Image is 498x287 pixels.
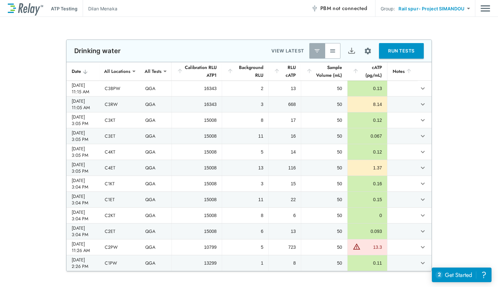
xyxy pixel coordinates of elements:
[353,180,382,187] div: 0.16
[66,62,100,81] th: Date
[100,224,140,239] td: C2ET
[72,145,94,158] div: [DATE] 3:05 PM
[66,62,432,271] table: sticky table
[177,133,217,139] div: 15008
[393,67,412,75] div: Notes
[314,48,320,54] img: Latest
[344,43,359,59] button: Export
[177,212,217,219] div: 15008
[417,210,428,221] button: expand row
[274,196,296,203] div: 22
[140,239,172,255] td: QGA
[72,98,94,111] div: [DATE] 11:05 AM
[177,63,217,79] div: Calibration RLU ATP1
[306,228,342,235] div: 50
[432,268,492,282] iframe: Resource center
[100,144,140,160] td: C4KT
[100,65,135,78] div: All Locations
[271,47,304,55] p: VIEW LATEST
[140,128,172,144] td: QGA
[227,196,263,203] div: 11
[177,180,217,187] div: 15008
[417,178,428,189] button: expand row
[417,131,428,142] button: expand row
[72,114,94,127] div: [DATE] 3:05 PM
[72,241,94,254] div: [DATE] 11:26 AM
[311,5,318,12] img: Offline Icon
[51,5,77,12] p: ATP Testing
[140,208,172,223] td: QGA
[417,226,428,237] button: expand row
[227,260,263,266] div: 1
[140,160,172,176] td: QGA
[140,97,172,112] td: QGA
[274,244,296,250] div: 723
[177,149,217,155] div: 15008
[353,165,382,171] div: 1.37
[353,260,382,266] div: 0.11
[100,255,140,271] td: C1PW
[177,228,217,235] div: 15008
[274,212,296,219] div: 6
[274,165,296,171] div: 116
[100,128,140,144] td: C3ET
[353,149,382,155] div: 0.12
[177,244,217,250] div: 10799
[417,83,428,94] button: expand row
[227,85,263,92] div: 2
[306,149,342,155] div: 50
[306,244,342,250] div: 50
[72,82,94,95] div: [DATE] 11:15 AM
[227,180,263,187] div: 3
[177,85,217,92] div: 16343
[227,101,263,108] div: 3
[306,180,342,187] div: 50
[72,225,94,238] div: [DATE] 3:04 PM
[306,85,342,92] div: 50
[353,133,382,139] div: 0.067
[274,63,296,79] div: RLU cATP
[227,117,263,123] div: 8
[100,112,140,128] td: C3KT
[353,101,382,108] div: 8.14
[140,192,172,207] td: QGA
[329,48,336,54] img: View All
[306,165,342,171] div: 50
[227,63,263,79] div: Background RLU
[417,242,428,253] button: expand row
[348,47,356,55] img: Export Icon
[306,63,342,79] div: Sample Volume (mL)
[320,4,367,13] span: PBM
[100,176,140,191] td: C1KT
[72,177,94,190] div: [DATE] 3:04 PM
[227,165,263,171] div: 13
[177,101,217,108] div: 16343
[100,97,140,112] td: C3RW
[274,117,296,123] div: 17
[140,176,172,191] td: QGA
[177,196,217,203] div: 15008
[306,260,342,266] div: 50
[274,133,296,139] div: 16
[177,117,217,123] div: 15008
[353,228,382,235] div: 0.093
[274,260,296,266] div: 8
[140,65,166,78] div: All Tests
[417,194,428,205] button: expand row
[364,47,372,55] img: Settings Icon
[177,165,217,171] div: 15008
[227,244,263,250] div: 5
[140,224,172,239] td: QGA
[274,228,296,235] div: 13
[227,212,263,219] div: 8
[353,212,382,219] div: 0
[417,146,428,157] button: expand row
[8,2,43,16] img: LuminUltra Relay
[352,63,382,79] div: cATP (pg/mL)
[480,2,490,15] img: Drawer Icon
[417,162,428,173] button: expand row
[480,2,490,15] button: Main menu
[353,117,382,123] div: 0.12
[274,85,296,92] div: 13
